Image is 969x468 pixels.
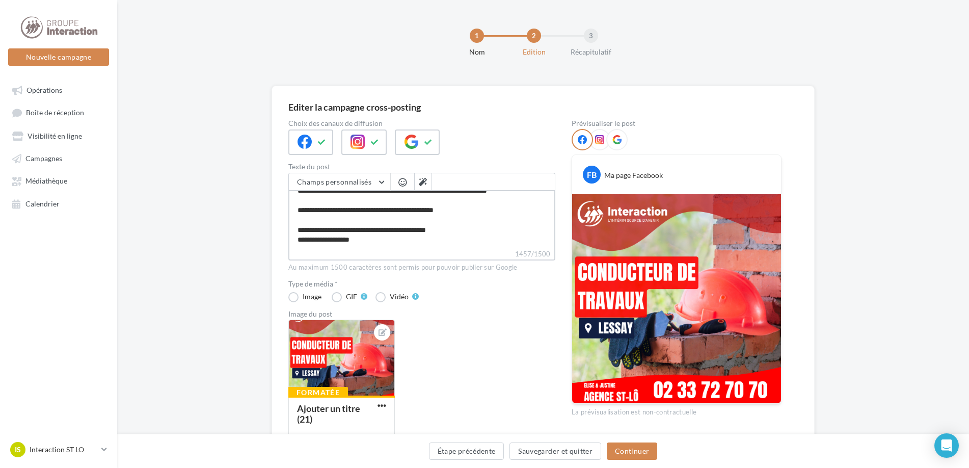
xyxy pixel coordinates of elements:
span: Visibilité en ligne [28,132,82,140]
div: Image [303,293,321,300]
div: Image du post [288,310,555,318]
button: Étape précédente [429,443,504,460]
button: Continuer [607,443,657,460]
span: Champs personnalisés [297,177,371,186]
span: IS [15,445,21,455]
div: Open Intercom Messenger [934,433,959,458]
div: GIF [346,293,357,300]
div: FB [583,166,601,184]
a: Boîte de réception [6,103,111,122]
div: Ma page Facebook [604,170,663,180]
span: Boîte de réception [26,109,84,117]
div: Editer la campagne cross-posting [288,102,421,112]
a: IS Interaction ST LO [8,440,109,459]
a: Médiathèque [6,171,111,190]
button: Champs personnalisés [289,173,390,191]
div: Nom [444,47,509,57]
a: Visibilité en ligne [6,126,111,145]
span: Médiathèque [25,177,67,186]
div: Au maximum 1500 caractères sont permis pour pouvoir publier sur Google [288,263,555,272]
div: 3 [584,29,598,43]
div: 2 [527,29,541,43]
label: Type de média * [288,280,555,288]
div: Formatée [288,387,348,398]
p: Interaction ST LO [30,445,97,455]
div: 1 [470,29,484,43]
label: 1457/1500 [288,249,555,261]
div: Récapitulatif [558,47,624,57]
button: Sauvegarder et quitter [509,443,601,460]
a: Calendrier [6,194,111,213]
div: Vidéo [390,293,409,300]
span: Opérations [26,86,62,94]
a: Opérations [6,81,111,99]
span: Campagnes [25,154,62,163]
div: Edition [501,47,567,57]
span: Calendrier [25,199,60,208]
label: Texte du post [288,163,555,170]
div: Prévisualiser le post [572,120,782,127]
a: Campagnes [6,149,111,167]
div: La prévisualisation est non-contractuelle [572,404,782,417]
label: Choix des canaux de diffusion [288,120,555,127]
button: Nouvelle campagne [8,48,109,66]
div: Ajouter un titre (21) [297,403,360,425]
